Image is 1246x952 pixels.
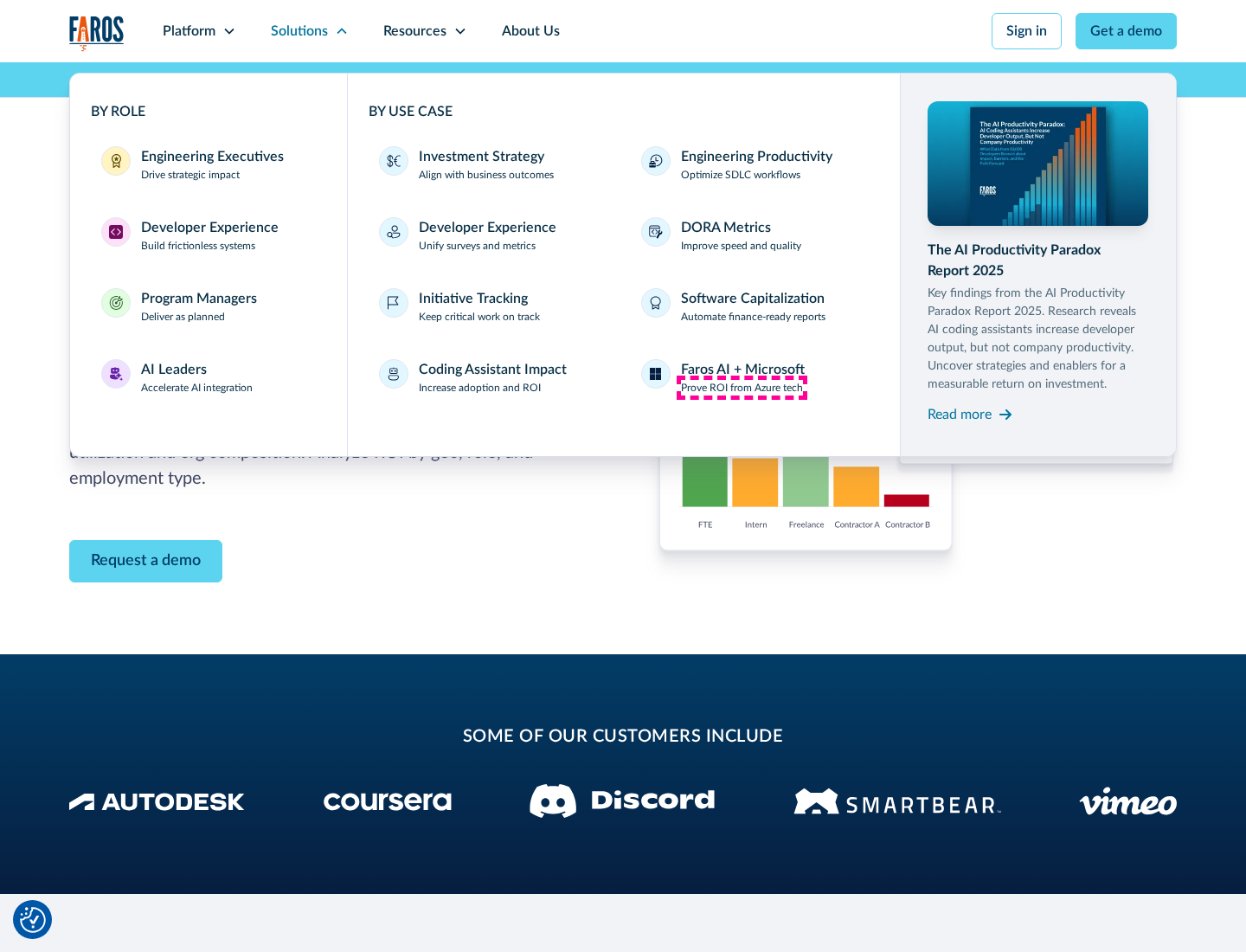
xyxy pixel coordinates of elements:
[369,136,617,193] a: Investment StrategyAlign with business outcomes
[69,540,222,582] a: Contact Modal
[109,154,123,168] img: Engineering Executives
[383,21,446,42] div: Resources
[419,288,528,309] div: Initiative Tracking
[20,907,46,933] button: Cookie Settings
[681,217,771,238] div: DORA Metrics
[141,217,279,238] div: Developer Experience
[928,101,1149,428] a: The AI Productivity Paradox Report 2025Key findings from the AI Productivity Paradox Report 2025....
[992,13,1062,49] a: Sign in
[928,285,1149,394] p: Key findings from the AI Productivity Paradox Report 2025. Research reveals AI coding assistants ...
[20,907,46,933] img: Revisit consent button
[109,296,123,310] img: Program Managers
[271,21,328,42] div: Solutions
[69,16,125,51] a: home
[419,146,544,167] div: Investment Strategy
[91,278,326,335] a: Program ManagersProgram ManagersDeliver as planned
[928,404,992,425] div: Read more
[681,167,800,183] p: Optimize SDLC workflows
[91,101,326,122] div: BY ROLE
[141,288,257,309] div: Program Managers
[419,359,567,380] div: Coding Assistant Impact
[419,238,536,254] p: Unify surveys and metrics
[369,278,617,335] a: Initiative TrackingKeep critical work on track
[530,784,715,818] img: Discord logo
[681,309,825,325] p: Automate finance-ready reports
[109,225,123,239] img: Developer Experience
[208,724,1038,749] h2: some of our customers include
[69,793,245,811] img: Autodesk Logo
[141,380,253,396] p: Accelerate AI integration
[91,207,326,264] a: Developer ExperienceDeveloper ExperienceBuild frictionless systems
[1076,13,1177,49] a: Get a demo
[369,349,617,406] a: Coding Assistant ImpactIncrease adoption and ROI
[91,349,326,406] a: AI LeadersAI LeadersAccelerate AI integration
[681,359,805,380] div: Faros AI + Microsoft
[631,278,879,335] a: Software CapitalizationAutomate finance-ready reports
[141,146,284,167] div: Engineering Executives
[369,101,879,122] div: BY USE CASE
[141,359,207,380] div: AI Leaders
[419,380,541,396] p: Increase adoption and ROI
[928,240,1149,281] div: The AI Productivity Paradox Report 2025
[793,785,1001,817] img: Smartbear Logo
[69,16,125,51] img: Logo of the analytics and reporting company Faros.
[631,349,879,406] a: Faros AI + MicrosoftProve ROI from Azure tech
[109,367,123,381] img: AI Leaders
[324,793,452,811] img: Coursera Logo
[681,288,825,309] div: Software Capitalization
[1079,787,1177,815] img: Vimeo logo
[681,380,803,396] p: Prove ROI from Azure tech
[681,146,832,167] div: Engineering Productivity
[141,238,255,254] p: Build frictionless systems
[419,309,540,325] p: Keep critical work on track
[631,136,879,193] a: Engineering ProductivityOptimize SDLC workflows
[369,207,617,264] a: Developer ExperienceUnify surveys and metrics
[91,136,326,193] a: Engineering ExecutivesEngineering ExecutivesDrive strategic impact
[163,21,215,42] div: Platform
[141,309,225,325] p: Deliver as planned
[141,167,240,183] p: Drive strategic impact
[681,238,801,254] p: Improve speed and quality
[419,217,556,238] div: Developer Experience
[631,207,879,264] a: DORA MetricsImprove speed and quality
[69,62,1177,457] nav: Solutions
[419,167,554,183] p: Align with business outcomes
